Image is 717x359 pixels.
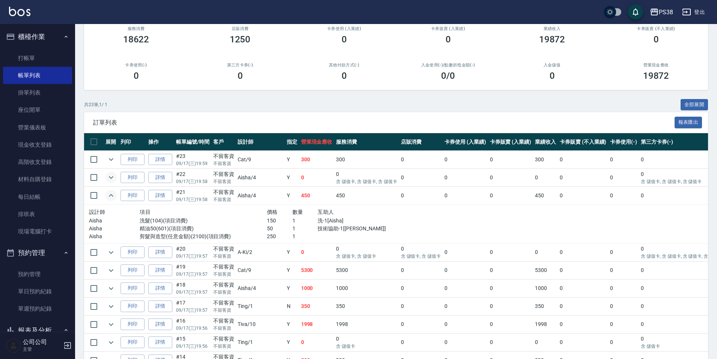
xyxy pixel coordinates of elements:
td: Y [285,243,299,261]
td: 0 [608,187,639,204]
h3: 0 [342,71,347,81]
th: 指定 [285,133,299,151]
div: 不留客資 [213,152,234,160]
td: Ting /1 [236,297,285,315]
td: 0 [399,279,443,297]
td: 0 [443,297,488,315]
th: 業績收入 [533,133,558,151]
p: 09/17 (三) 19:59 [176,160,209,167]
button: 登出 [679,5,708,19]
button: 報表匯出 [675,117,702,128]
button: 列印 [121,264,145,276]
a: 詳情 [148,154,172,165]
td: 350 [334,297,399,315]
td: 0 [443,261,488,279]
td: 0 [558,169,608,186]
a: 掛單列表 [3,84,72,101]
th: 展開 [104,133,119,151]
p: 精油50(601)(項目消費) [140,225,267,233]
button: expand row [105,190,117,201]
a: 排班表 [3,206,72,223]
td: 0 [488,261,533,279]
th: 卡券販賣 (入業績) [488,133,533,151]
a: 報表匯出 [675,119,702,126]
h2: 入金使用(-) /點數折抵金額(-) [405,63,491,68]
td: 0 [399,243,443,261]
td: #15 [174,333,211,351]
td: 1998 [334,315,399,333]
td: 0 [533,333,558,351]
button: expand row [105,337,117,348]
div: 不留客資 [213,170,234,178]
h2: 卡券使用(-) [93,63,179,68]
td: 0 [443,169,488,186]
a: 現場電腦打卡 [3,223,72,240]
div: 不留客資 [213,188,234,196]
button: 預約管理 [3,243,72,263]
h3: 19872 [643,71,669,81]
button: expand row [105,319,117,330]
td: 0 [443,315,488,333]
h5: 公司公司 [23,338,61,346]
h3: 0 [446,34,451,45]
td: #22 [174,169,211,186]
td: 0 [488,297,533,315]
td: 0 [399,315,443,333]
td: Y [285,279,299,297]
a: 座位開單 [3,101,72,119]
td: 0 [608,151,639,168]
td: 0 [399,261,443,279]
p: 含 儲值卡, 含 儲值卡, 含 儲值卡 [336,178,397,185]
a: 詳情 [148,282,172,294]
div: 不留客資 [213,317,234,325]
a: 現金收支登錄 [3,136,72,153]
h3: 0 [654,34,659,45]
p: 不留客資 [213,253,234,260]
h3: 18622 [123,34,149,45]
th: 帳單編號/時間 [174,133,211,151]
div: 不留客資 [213,299,234,307]
td: A-Ki /2 [236,243,285,261]
td: 5300 [533,261,558,279]
p: 剪髮與造型(任意金額)(2100)(項目消費) [140,233,267,240]
a: 詳情 [148,264,172,276]
h3: 0 /0 [441,71,455,81]
span: 項目 [140,209,151,215]
h3: 0 [134,71,139,81]
a: 詳情 [148,172,172,183]
td: 0 [299,243,334,261]
h2: 第三方卡券(-) [197,63,283,68]
p: 1 [292,233,318,240]
td: 5300 [299,261,334,279]
div: 不留客資 [213,263,234,271]
td: 0 [608,297,639,315]
button: 報表及分析 [3,321,72,340]
th: 服務消費 [334,133,399,151]
td: 1000 [299,279,334,297]
a: 詳情 [148,318,172,330]
button: expand row [105,172,117,183]
span: 訂單列表 [93,119,675,126]
p: 共 23 筆, 1 / 1 [84,101,107,108]
td: Aisha /4 [236,279,285,297]
td: 0 [608,169,639,186]
p: 09/17 (三) 19:57 [176,307,209,314]
td: 0 [558,279,608,297]
td: 0 [488,187,533,204]
p: 09/17 (三) 19:58 [176,178,209,185]
h2: 卡券販賣 (不入業績) [613,26,699,31]
p: 含 儲值卡 [336,343,397,350]
h3: 0 [550,71,555,81]
th: 店販消費 [399,133,443,151]
td: 0 [558,187,608,204]
a: 每日結帳 [3,188,72,206]
td: #21 [174,187,211,204]
a: 預約管理 [3,266,72,283]
p: 50 [267,225,292,233]
td: 350 [533,297,558,315]
h2: 卡券販賣 (入業績) [405,26,491,31]
td: 450 [533,187,558,204]
td: 1998 [299,315,334,333]
td: 0 [488,279,533,297]
td: 0 [443,333,488,351]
